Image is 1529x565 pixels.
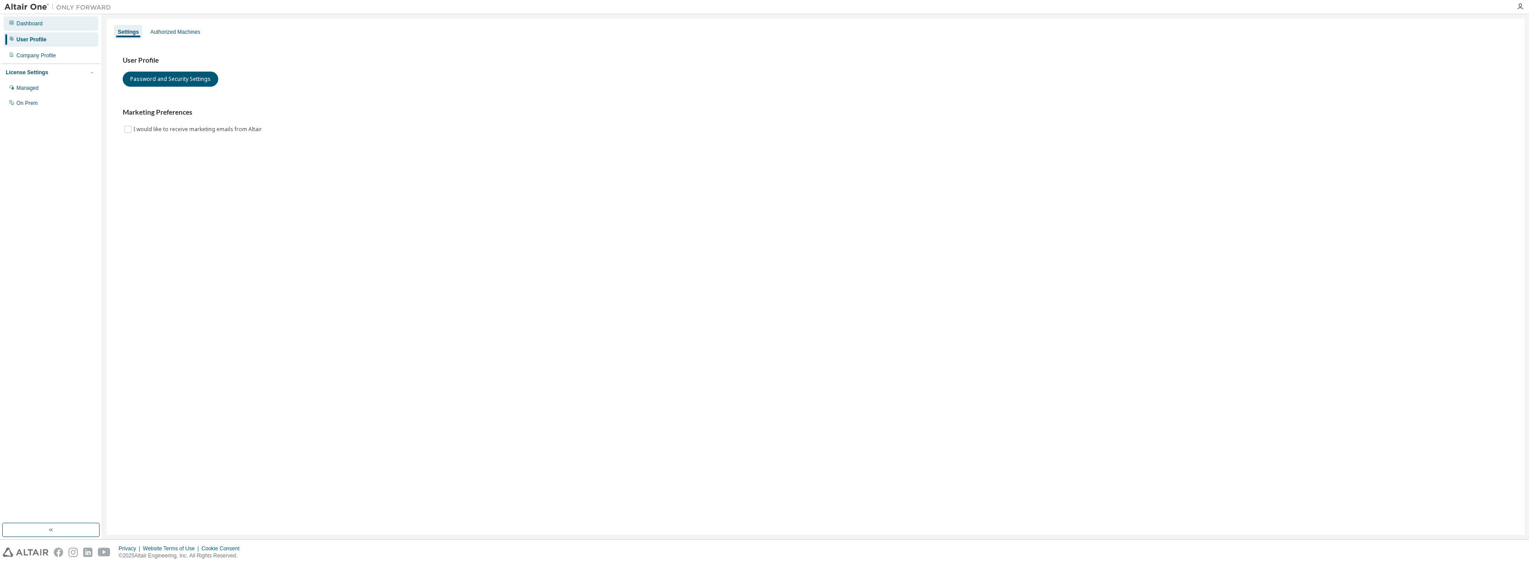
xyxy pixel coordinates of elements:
p: © 2025 Altair Engineering, Inc. All Rights Reserved. [119,552,245,560]
img: instagram.svg [68,548,78,557]
div: Dashboard [16,20,43,27]
div: License Settings [6,69,48,76]
img: youtube.svg [98,548,111,557]
h3: User Profile [123,56,1509,65]
div: User Profile [16,36,46,43]
button: Password and Security Settings [123,72,218,87]
div: Company Profile [16,52,56,59]
img: facebook.svg [54,548,63,557]
label: I would like to receive marketing emails from Altair [133,124,264,135]
h3: Marketing Preferences [123,108,1509,117]
div: On Prem [16,100,38,107]
img: altair_logo.svg [3,548,48,557]
div: Cookie Consent [201,545,244,552]
img: linkedin.svg [83,548,92,557]
div: Authorized Machines [150,28,200,36]
div: Privacy [119,545,143,552]
div: Settings [118,28,139,36]
img: Altair One [4,3,116,12]
div: Managed [16,84,39,92]
div: Website Terms of Use [143,545,201,552]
